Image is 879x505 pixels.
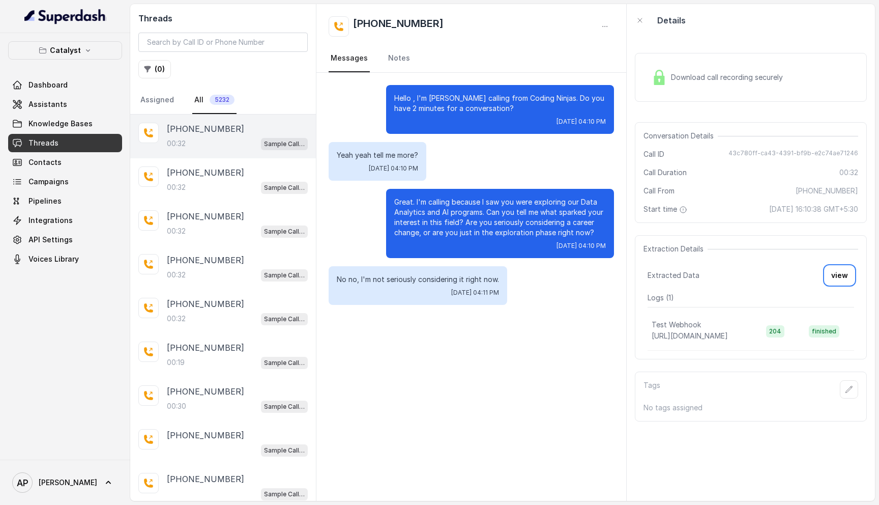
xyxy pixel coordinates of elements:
[329,45,614,72] nav: Tabs
[643,167,687,178] span: Call Duration
[264,270,305,280] p: Sample Call Assistant
[28,215,73,226] span: Integrations
[167,123,244,135] p: [PHONE_NUMBER]
[167,342,244,354] p: [PHONE_NUMBER]
[17,478,28,488] text: AP
[839,167,858,178] span: 00:32
[24,8,106,24] img: light.svg
[210,95,235,105] span: 5232
[728,149,858,159] span: 43c780ff-ca43-4391-bf9b-e2c74ae71246
[28,119,93,129] span: Knowledge Bases
[769,204,858,214] span: [DATE] 16:10:38 GMT+5:30
[28,196,62,206] span: Pipelines
[643,204,689,214] span: Start time
[192,87,237,114] a: All5232
[8,231,122,249] a: API Settings
[648,270,699,280] span: Extracted Data
[264,358,305,368] p: Sample Call Assistant
[167,298,244,310] p: [PHONE_NUMBER]
[652,70,667,85] img: Lock Icon
[167,254,244,266] p: [PHONE_NUMBER]
[39,478,97,488] span: [PERSON_NAME]
[8,115,122,133] a: Knowledge Bases
[167,357,185,368] p: 00:19
[643,186,675,196] span: Call From
[28,235,73,245] span: API Settings
[167,226,186,236] p: 00:32
[394,93,606,114] p: Hello , I'm [PERSON_NAME] calling from Coding Ninjas. Do you have 2 minutes for a conversation?
[643,244,708,254] span: Extraction Details
[386,45,412,72] a: Notes
[394,197,606,238] p: Great. I'm calling because I saw you were exploring our Data Analytics and AI programs. Can you t...
[8,250,122,268] a: Voices Library
[809,325,839,338] span: finished
[643,403,858,413] p: No tags assigned
[264,227,305,237] p: Sample Call Assistant
[8,192,122,210] a: Pipelines
[652,320,701,330] p: Test Webhook
[8,153,122,172] a: Contacts
[264,402,305,412] p: Sample Call Assistant
[264,314,305,324] p: Sample Call Assistant
[167,385,244,398] p: [PHONE_NUMBER]
[138,60,171,78] button: (0)
[264,183,305,193] p: Sample Call Assistant
[28,99,67,109] span: Assistants
[648,293,854,303] p: Logs ( 1 )
[796,186,858,196] span: [PHONE_NUMBER]
[167,429,244,441] p: [PHONE_NUMBER]
[167,138,186,149] p: 00:32
[657,14,686,26] p: Details
[671,72,787,82] span: Download call recording securely
[167,270,186,280] p: 00:32
[167,182,186,192] p: 00:32
[264,139,305,149] p: Sample Call Assistant
[451,289,499,297] span: [DATE] 04:11 PM
[369,164,418,173] span: [DATE] 04:10 PM
[556,242,606,250] span: [DATE] 04:10 PM
[50,44,81,57] p: Catalyst
[8,76,122,94] a: Dashboard
[643,380,660,399] p: Tags
[337,274,499,285] p: No no, I'm not seriously considering it right now.
[643,149,664,159] span: Call ID
[167,314,186,324] p: 00:32
[766,325,784,338] span: 204
[8,134,122,152] a: Threads
[264,445,305,456] p: Sample Call Assistant
[556,118,606,126] span: [DATE] 04:10 PM
[28,80,68,90] span: Dashboard
[8,41,122,60] button: Catalyst
[167,401,186,411] p: 00:30
[138,87,308,114] nav: Tabs
[138,33,308,52] input: Search by Call ID or Phone Number
[825,266,854,285] button: view
[167,210,244,222] p: [PHONE_NUMBER]
[28,177,69,187] span: Campaigns
[264,489,305,499] p: Sample Call Assistant
[8,468,122,497] a: [PERSON_NAME]
[28,254,79,264] span: Voices Library
[643,131,718,141] span: Conversation Details
[353,16,444,37] h2: [PHONE_NUMBER]
[28,138,58,148] span: Threads
[138,12,308,24] h2: Threads
[329,45,370,72] a: Messages
[138,87,176,114] a: Assigned
[652,331,728,340] span: [URL][DOMAIN_NAME]
[167,473,244,485] p: [PHONE_NUMBER]
[28,157,62,167] span: Contacts
[167,166,244,179] p: [PHONE_NUMBER]
[8,211,122,230] a: Integrations
[337,150,418,160] p: Yeah yeah tell me more?
[8,95,122,114] a: Assistants
[8,173,122,191] a: Campaigns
